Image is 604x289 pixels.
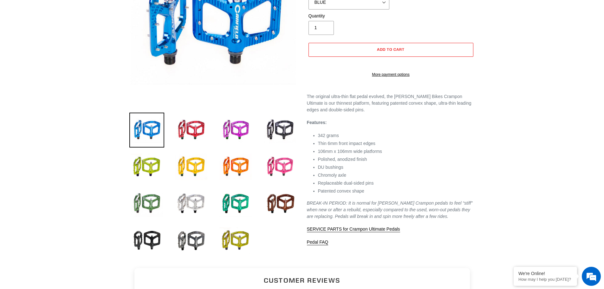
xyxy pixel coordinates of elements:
a: More payment options [308,72,473,77]
img: Load image into Gallery viewer, Crampon Ultimate Pedals [129,113,164,148]
li: 106mm x 106mm wide platforms [318,148,475,155]
li: DU bushings [318,164,475,171]
li: Thin 6mm front impact edges [318,140,475,147]
p: The original ultra-thin flat pedal evolved, the [PERSON_NAME] Bikes Crampon Ultimate is our thinn... [307,93,475,113]
span: Add to cart [377,47,405,52]
div: We're Online! [518,271,572,276]
img: Load image into Gallery viewer, Crampon Ultimate Pedals [129,149,164,184]
img: Load image into Gallery viewer, Crampon Ultimate Pedals [174,113,209,148]
img: Load image into Gallery viewer, Crampon Ultimate Pedals [129,223,164,258]
span: Patented convex shape [318,188,364,194]
a: SERVICE PARTS for Crampon Ultimate Pedals [307,227,400,232]
img: Load image into Gallery viewer, Crampon Ultimate Pedals [174,186,209,221]
button: Add to cart [308,43,473,57]
li: Polished, anodized finish [318,156,475,163]
li: 342 grams [318,132,475,139]
img: Load image into Gallery viewer, Crampon Ultimate Pedals [218,186,253,221]
label: Quantity [308,13,389,19]
img: Load image into Gallery viewer, Crampon Ultimate Pedals [263,186,297,221]
p: How may I help you today? [518,277,572,282]
img: Load image into Gallery viewer, Crampon Ultimate Pedals [174,149,209,184]
em: BREAK-IN PERIOD: It is normal for [PERSON_NAME] Crampon pedals to feel “stiff” when new or after ... [307,200,473,219]
img: Load image into Gallery viewer, Crampon Ultimate Pedals [174,223,209,258]
img: Load image into Gallery viewer, Crampon Ultimate Pedals [218,149,253,184]
li: Replaceable dual-sided pins [318,180,475,187]
img: Load image into Gallery viewer, Crampon Ultimate Pedals [218,223,253,258]
h2: Customer Reviews [140,276,465,285]
img: Load image into Gallery viewer, Crampon Ultimate Pedals [218,113,253,148]
li: Chromoly axle [318,172,475,179]
img: Load image into Gallery viewer, Crampon Ultimate Pedals [263,149,297,184]
img: Load image into Gallery viewer, Crampon Ultimate Pedals [263,113,297,148]
img: Load image into Gallery viewer, Crampon Ultimate Pedals [129,186,164,221]
a: Pedal FAQ [307,240,328,245]
strong: Features: [307,120,327,125]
